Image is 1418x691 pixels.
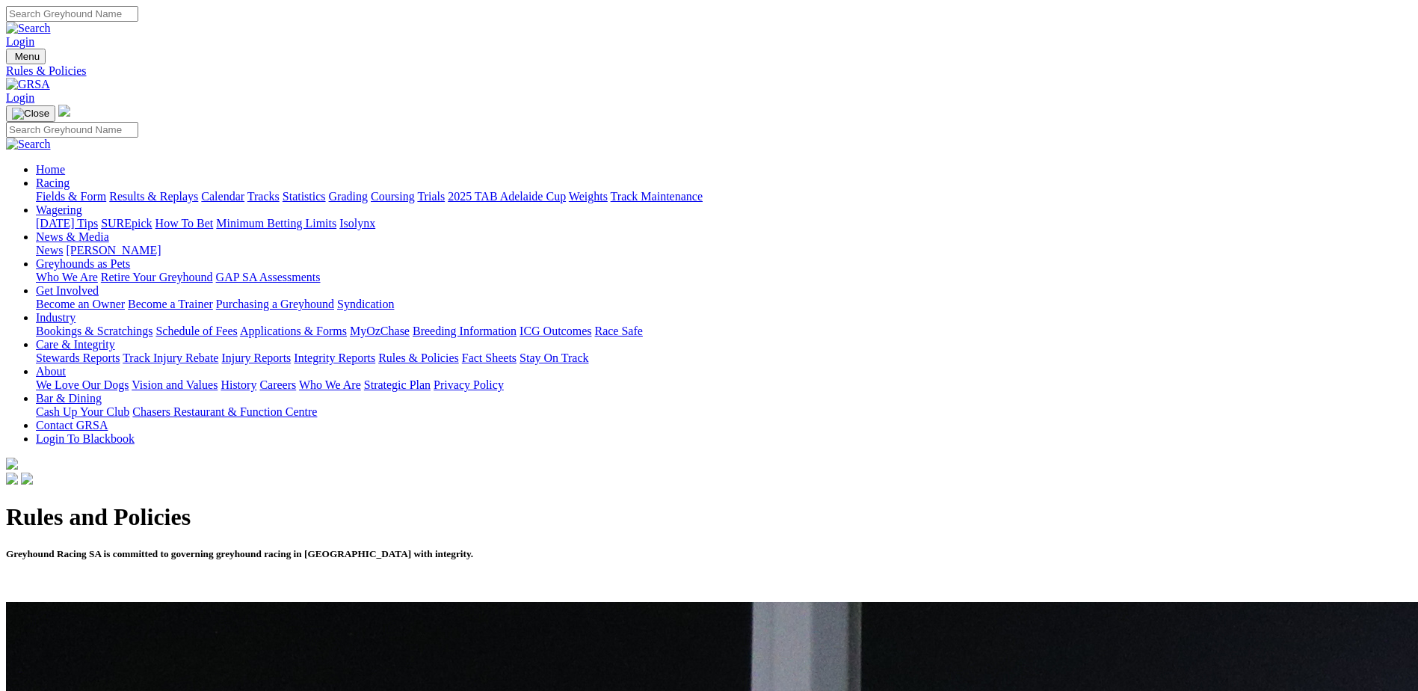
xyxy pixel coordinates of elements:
[36,244,63,257] a: News
[221,378,256,391] a: History
[413,325,517,337] a: Breeding Information
[283,190,326,203] a: Statistics
[6,22,51,35] img: Search
[132,405,317,418] a: Chasers Restaurant & Function Centre
[329,190,368,203] a: Grading
[12,108,49,120] img: Close
[36,190,1412,203] div: Racing
[36,392,102,405] a: Bar & Dining
[364,378,431,391] a: Strategic Plan
[36,217,98,230] a: [DATE] Tips
[36,432,135,445] a: Login To Blackbook
[36,325,1412,338] div: Industry
[36,271,1412,284] div: Greyhounds as Pets
[337,298,394,310] a: Syndication
[434,378,504,391] a: Privacy Policy
[6,64,1412,78] a: Rules & Policies
[36,230,109,243] a: News & Media
[6,548,1412,560] h5: Greyhound Racing SA is committed to governing greyhound racing in [GEOGRAPHIC_DATA] with integrity.
[36,217,1412,230] div: Wagering
[36,338,115,351] a: Care & Integrity
[132,378,218,391] a: Vision and Values
[6,122,138,138] input: Search
[6,473,18,485] img: facebook.svg
[240,325,347,337] a: Applications & Forms
[36,351,1412,365] div: Care & Integrity
[520,325,591,337] a: ICG Outcomes
[36,244,1412,257] div: News & Media
[6,105,55,122] button: Toggle navigation
[36,405,129,418] a: Cash Up Your Club
[58,105,70,117] img: logo-grsa-white.png
[109,190,198,203] a: Results & Replays
[101,271,213,283] a: Retire Your Greyhound
[201,190,244,203] a: Calendar
[520,351,588,364] a: Stay On Track
[6,91,34,104] a: Login
[36,284,99,297] a: Get Involved
[36,203,82,216] a: Wagering
[378,351,459,364] a: Rules & Policies
[128,298,213,310] a: Become a Trainer
[21,473,33,485] img: twitter.svg
[36,405,1412,419] div: Bar & Dining
[36,378,129,391] a: We Love Our Dogs
[448,190,566,203] a: 2025 TAB Adelaide Cup
[155,217,214,230] a: How To Bet
[462,351,517,364] a: Fact Sheets
[371,190,415,203] a: Coursing
[294,351,375,364] a: Integrity Reports
[123,351,218,364] a: Track Injury Rebate
[6,49,46,64] button: Toggle navigation
[15,51,40,62] span: Menu
[66,244,161,257] a: [PERSON_NAME]
[216,217,336,230] a: Minimum Betting Limits
[36,271,98,283] a: Who We Are
[36,351,120,364] a: Stewards Reports
[36,190,106,203] a: Fields & Form
[36,298,1412,311] div: Get Involved
[6,503,1412,531] h1: Rules and Policies
[247,190,280,203] a: Tracks
[6,78,50,91] img: GRSA
[611,190,703,203] a: Track Maintenance
[6,6,138,22] input: Search
[417,190,445,203] a: Trials
[350,325,410,337] a: MyOzChase
[259,378,296,391] a: Careers
[36,257,130,270] a: Greyhounds as Pets
[221,351,291,364] a: Injury Reports
[6,35,34,48] a: Login
[594,325,642,337] a: Race Safe
[36,298,125,310] a: Become an Owner
[36,163,65,176] a: Home
[299,378,361,391] a: Who We Are
[6,458,18,470] img: logo-grsa-white.png
[155,325,237,337] a: Schedule of Fees
[6,138,51,151] img: Search
[36,419,108,432] a: Contact GRSA
[36,325,152,337] a: Bookings & Scratchings
[101,217,152,230] a: SUREpick
[36,378,1412,392] div: About
[569,190,608,203] a: Weights
[339,217,375,230] a: Isolynx
[36,311,75,324] a: Industry
[36,176,70,189] a: Racing
[216,298,334,310] a: Purchasing a Greyhound
[216,271,321,283] a: GAP SA Assessments
[36,365,66,378] a: About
